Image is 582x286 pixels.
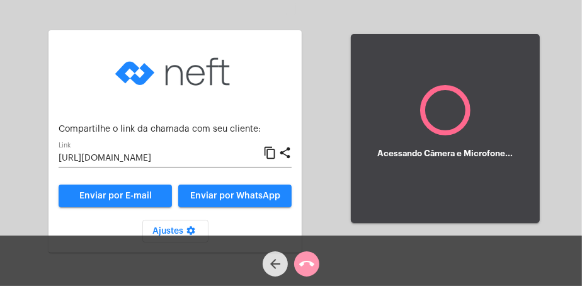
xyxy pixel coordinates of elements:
[112,40,238,103] img: logo-neft-novo-2.png
[59,125,292,134] p: Compartilhe o link da chamada com seu cliente:
[152,227,198,236] span: Ajustes
[79,192,152,200] span: Enviar por E-mail
[278,146,292,161] mat-icon: share
[299,256,314,272] mat-icon: call_end
[59,185,172,207] a: Enviar por E-mail
[268,256,283,272] mat-icon: arrow_back
[263,146,277,161] mat-icon: content_copy
[190,192,280,200] span: Enviar por WhatsApp
[183,226,198,241] mat-icon: settings
[178,185,292,207] button: Enviar por WhatsApp
[142,220,208,243] button: Ajustes
[377,149,513,158] h5: Acessando Câmera e Microfone...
